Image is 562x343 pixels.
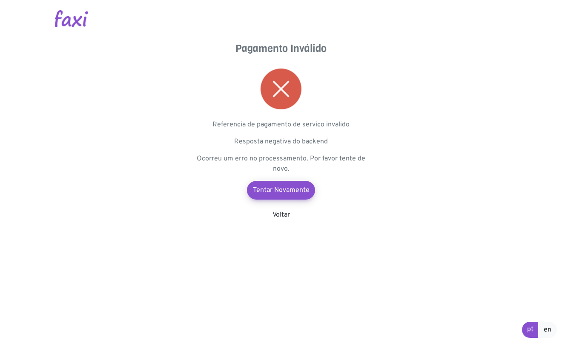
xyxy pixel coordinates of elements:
[196,43,366,55] h4: Pagamento Inválido
[196,120,366,130] p: Referencia de pagamento de servico invalido
[196,137,366,147] p: Resposta negativa do backend
[196,154,366,174] p: Ocorreu um erro no processamento. Por favor tente de novo.
[538,322,557,338] a: en
[247,181,315,200] a: Tentar Novamente
[522,322,539,338] a: pt
[272,211,290,219] a: Voltar
[261,69,301,109] img: error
